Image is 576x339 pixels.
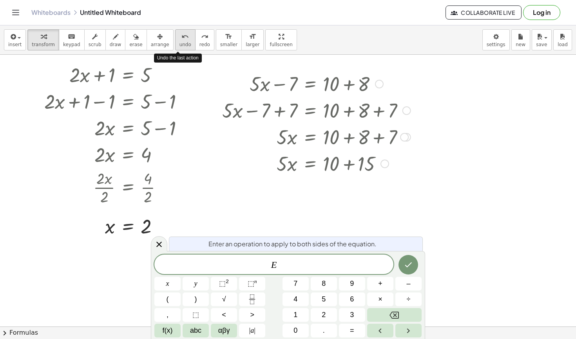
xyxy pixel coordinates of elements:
[536,42,547,47] span: save
[222,310,226,320] span: <
[339,308,365,322] button: 3
[323,325,325,336] span: .
[511,29,530,50] button: new
[558,42,568,47] span: load
[192,310,199,320] span: ⬚
[553,29,572,50] button: load
[151,42,169,47] span: arrange
[183,292,209,306] button: )
[181,32,189,41] i: undo
[32,42,55,47] span: transform
[183,277,209,291] button: y
[167,310,168,320] span: ,
[339,292,365,306] button: 6
[199,42,210,47] span: redo
[125,29,147,50] button: erase
[179,42,191,47] span: undo
[166,278,169,289] span: x
[175,29,196,50] button: undoundo
[183,308,209,322] button: Placeholder
[225,32,232,41] i: format_size
[216,29,242,50] button: format_sizesmaller
[218,325,230,336] span: αβγ
[8,42,22,47] span: insert
[254,326,255,334] span: |
[239,277,265,291] button: Superscript
[270,42,292,47] span: fullscreen
[31,9,71,16] a: Whiteboards
[249,326,251,334] span: |
[219,280,226,287] span: ⬚
[154,308,181,322] button: ,
[63,42,80,47] span: keypad
[350,294,354,305] span: 6
[293,294,297,305] span: 4
[322,294,326,305] span: 5
[378,294,382,305] span: ×
[311,292,337,306] button: 5
[271,260,277,270] var: E
[265,29,297,50] button: fullscreen
[4,29,26,50] button: insert
[283,324,309,337] button: 0
[395,277,422,291] button: Minus
[452,9,515,16] span: Collaborate Live
[239,324,265,337] button: Absolute value
[195,29,214,50] button: redoredo
[211,324,237,337] button: Greek alphabet
[89,42,101,47] span: scrub
[110,42,121,47] span: draw
[241,29,264,50] button: format_sizelarger
[190,325,201,336] span: abc
[407,294,411,305] span: ÷
[367,308,422,322] button: Backspace
[27,29,59,50] button: transform
[446,5,522,20] button: Collaborate Live
[367,277,393,291] button: Plus
[154,324,181,337] button: Functions
[226,278,229,284] sup: 2
[311,308,337,322] button: 2
[378,278,382,289] span: +
[482,29,510,50] button: settings
[283,292,309,306] button: 4
[211,292,237,306] button: Square root
[283,277,309,291] button: 7
[311,277,337,291] button: 8
[254,278,257,284] sup: n
[239,292,265,306] button: Fraction
[350,325,354,336] span: =
[154,54,202,63] div: Undo the last action
[211,308,237,322] button: Less than
[311,324,337,337] button: .
[339,277,365,291] button: 9
[220,42,237,47] span: smaller
[154,277,181,291] button: x
[154,292,181,306] button: (
[250,310,254,320] span: >
[487,42,505,47] span: settings
[532,29,552,50] button: save
[523,5,560,20] button: Log in
[59,29,85,50] button: keyboardkeypad
[246,42,259,47] span: larger
[406,278,410,289] span: –
[516,42,525,47] span: new
[249,325,255,336] span: a
[395,324,422,337] button: Right arrow
[339,324,365,337] button: Equals
[167,294,169,305] span: (
[84,29,106,50] button: scrub
[322,278,326,289] span: 8
[322,310,326,320] span: 2
[129,42,142,47] span: erase
[350,278,354,289] span: 9
[239,308,265,322] button: Greater than
[350,310,354,320] span: 3
[68,32,75,41] i: keyboard
[293,310,297,320] span: 1
[147,29,174,50] button: arrange
[283,308,309,322] button: 1
[248,280,254,287] span: ⬚
[249,32,256,41] i: format_size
